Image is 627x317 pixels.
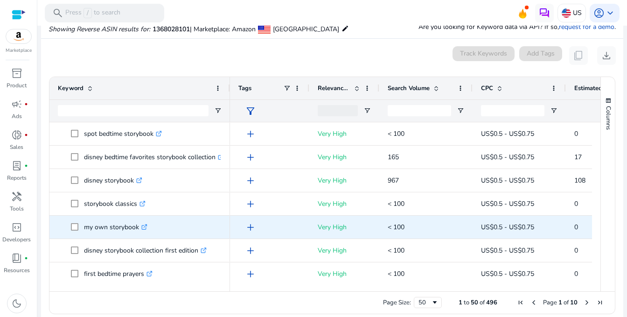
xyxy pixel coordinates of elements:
[245,198,256,210] span: add
[481,223,534,232] span: US$0.5 - US$0.75
[363,107,371,114] button: Open Filter Menu
[84,218,147,237] p: my own storybook
[190,25,256,34] span: | Marketplace: Amazon
[596,299,604,306] div: Last Page
[84,194,146,213] p: storybook classics
[245,268,256,280] span: add
[388,129,404,138] span: < 100
[414,297,442,308] div: Page Size
[245,222,256,233] span: add
[481,246,534,255] span: US$0.5 - US$0.75
[58,84,84,92] span: Keyword
[570,298,578,307] span: 10
[245,128,256,140] span: add
[318,241,371,260] p: Very High
[543,298,557,307] span: Page
[388,176,399,185] span: 967
[6,47,32,54] p: Marketplace
[341,23,349,34] mat-icon: edit
[481,105,544,116] input: CPC Filter Input
[84,124,162,143] p: spot bedtime storybook
[481,199,534,208] span: US$0.5 - US$0.75
[318,124,371,143] p: Very High
[10,204,24,213] p: Tools
[11,160,22,171] span: lab_profile
[605,7,616,19] span: keyboard_arrow_down
[383,298,411,307] div: Page Size:
[574,199,578,208] span: 0
[11,68,22,79] span: inventory_2
[84,171,142,190] p: disney storybook
[558,298,562,307] span: 1
[574,246,578,255] span: 0
[238,84,251,92] span: Tags
[574,129,578,138] span: 0
[388,246,404,255] span: < 100
[388,223,404,232] span: < 100
[388,153,399,162] span: 165
[517,299,524,306] div: First Page
[574,269,578,278] span: 0
[153,25,190,34] span: 1368028101
[597,46,616,65] button: download
[388,105,451,116] input: Search Volume Filter Input
[564,298,569,307] span: of
[318,218,371,237] p: Very High
[318,264,371,283] p: Very High
[11,129,22,141] span: donut_small
[486,298,497,307] span: 496
[418,298,431,307] div: 50
[11,99,22,110] span: campaign
[6,29,31,43] img: amazon.svg
[84,148,224,167] p: disney bedtime favorites storybook collection
[457,107,464,114] button: Open Filter Menu
[573,5,582,21] p: US
[24,102,28,106] span: fiber_manual_record
[49,25,150,34] i: Showing Reverse ASIN results for:
[24,164,28,168] span: fiber_manual_record
[12,112,22,120] p: Ads
[481,129,534,138] span: US$0.5 - US$0.75
[459,298,462,307] span: 1
[601,50,612,61] span: download
[318,148,371,167] p: Very High
[574,176,585,185] span: 108
[273,25,339,34] span: [GEOGRAPHIC_DATA]
[2,235,31,244] p: Developers
[481,269,534,278] span: US$0.5 - US$0.75
[388,199,404,208] span: < 100
[24,133,28,137] span: fiber_manual_record
[388,84,430,92] span: Search Volume
[481,84,493,92] span: CPC
[84,241,207,260] p: disney storybook collection first edition
[318,84,350,92] span: Relevance Score
[530,299,537,306] div: Previous Page
[583,299,591,306] div: Next Page
[11,298,22,309] span: dark_mode
[10,143,23,151] p: Sales
[604,106,613,130] span: Columns
[52,7,63,19] span: search
[481,153,534,162] span: US$0.5 - US$0.75
[593,7,605,19] span: account_circle
[574,153,582,162] span: 17
[11,253,22,264] span: book_4
[24,256,28,260] span: fiber_manual_record
[245,106,256,117] span: filter_alt
[245,245,256,256] span: add
[84,264,153,283] p: first bedtime prayers
[245,175,256,186] span: add
[388,269,404,278] span: < 100
[7,81,27,90] p: Product
[480,298,485,307] span: of
[214,107,222,114] button: Open Filter Menu
[84,8,92,18] span: /
[11,191,22,202] span: handyman
[245,152,256,163] span: add
[550,107,557,114] button: Open Filter Menu
[4,266,30,275] p: Resources
[471,298,478,307] span: 50
[7,174,27,182] p: Reports
[562,8,571,18] img: us.svg
[58,105,209,116] input: Keyword Filter Input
